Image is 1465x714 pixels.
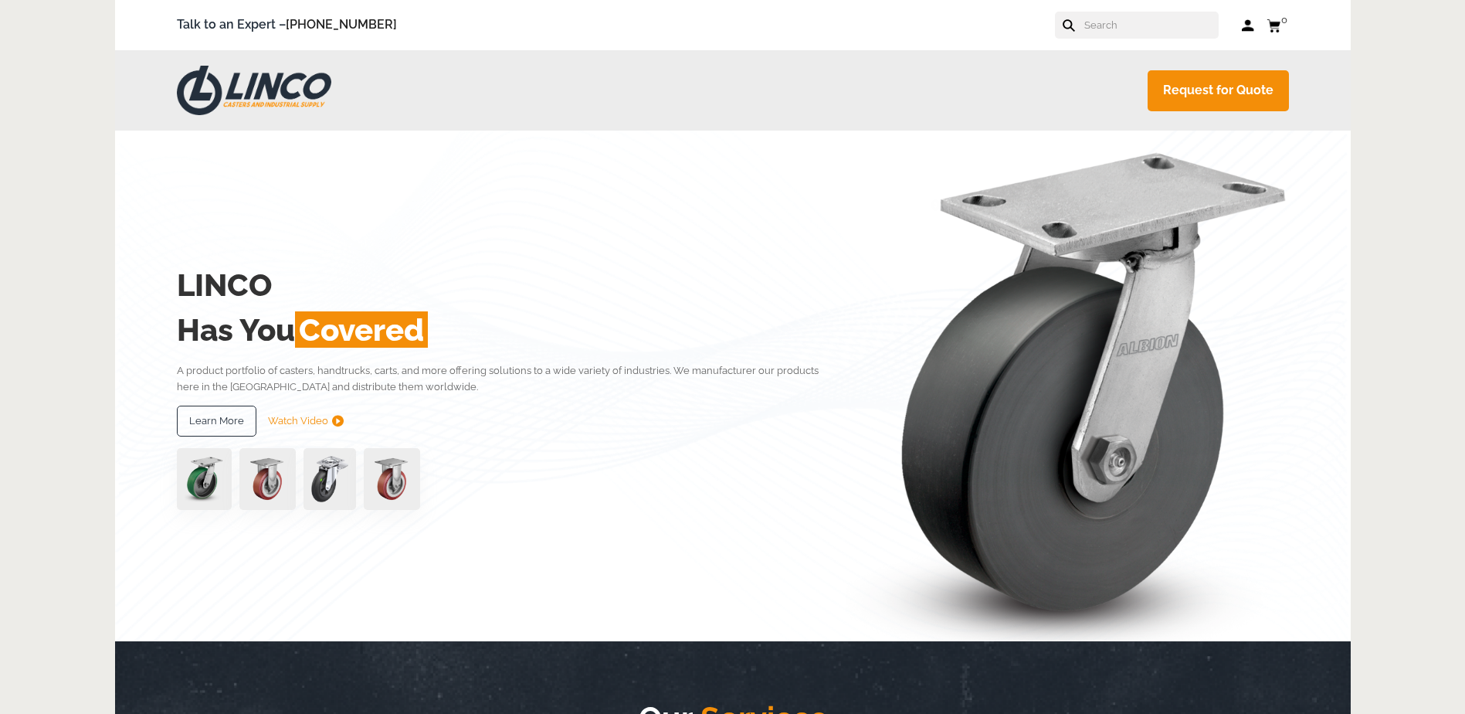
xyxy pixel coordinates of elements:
a: Watch Video [268,406,344,437]
a: Request for Quote [1148,70,1289,111]
span: Talk to an Expert – [177,15,397,36]
img: linco_caster [846,131,1289,641]
img: lvwpp200rst849959jpg-30522-removebg-preview-1.png [304,448,356,510]
h2: LINCO [177,263,842,308]
img: capture-59611-removebg-preview-1.png [364,448,420,510]
a: 0 [1267,15,1289,35]
h2: Has You [177,308,842,352]
a: Learn More [177,406,256,437]
a: [PHONE_NUMBER] [286,17,397,32]
a: Log in [1242,18,1255,33]
img: pn3orx8a-94725-1-1-.png [177,448,232,510]
span: Covered [295,311,428,348]
p: A product portfolio of casters, handtrucks, carts, and more offering solutions to a wide variety ... [177,362,842,396]
input: Search [1083,12,1219,39]
span: 0 [1281,14,1287,25]
img: capture-59611-removebg-preview-1.png [239,448,296,510]
img: LINCO CASTERS & INDUSTRIAL SUPPLY [177,66,331,115]
img: subtract.png [332,415,344,427]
